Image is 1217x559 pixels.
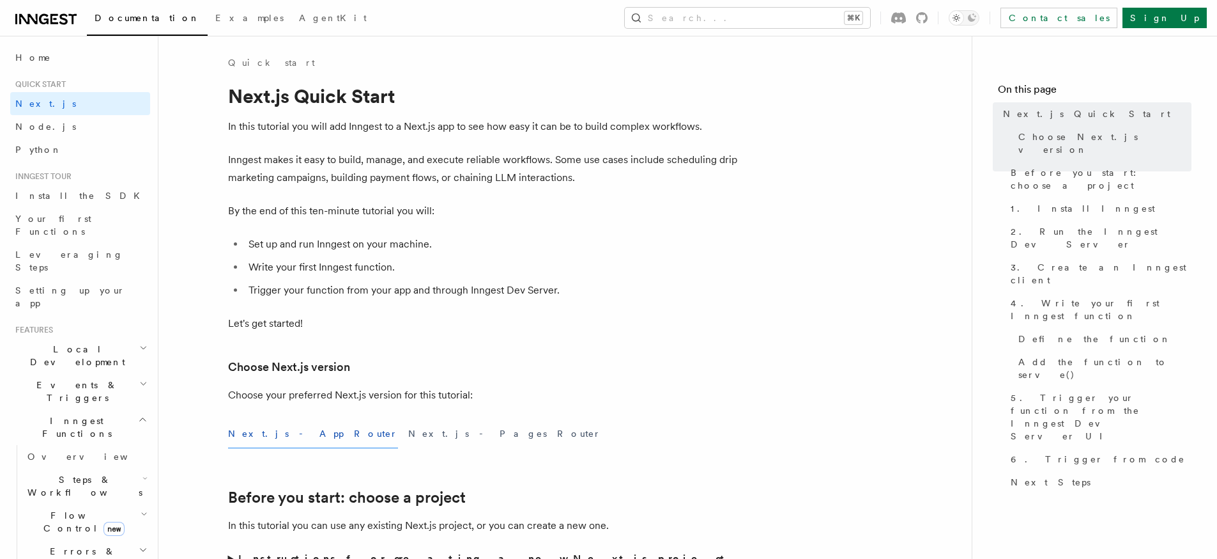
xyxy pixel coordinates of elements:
button: Next.js - Pages Router [408,420,601,448]
p: Let's get started! [228,315,739,333]
span: Inngest tour [10,171,72,182]
span: Examples [215,13,284,23]
a: Before you start: choose a project [1006,161,1191,197]
button: Events & Triggers [10,374,150,409]
p: In this tutorial you will add Inngest to a Next.js app to see how easy it can be to build complex... [228,118,739,136]
span: 6. Trigger from code [1011,453,1185,466]
button: Local Development [10,338,150,374]
a: Next.js [10,92,150,115]
a: Leveraging Steps [10,243,150,279]
button: Search...⌘K [625,8,870,28]
a: 1. Install Inngest [1006,197,1191,220]
a: Home [10,46,150,69]
a: Documentation [87,4,208,36]
button: Steps & Workflows [22,468,150,504]
a: 6. Trigger from code [1006,448,1191,471]
h1: Next.js Quick Start [228,84,739,107]
a: Sign Up [1122,8,1207,28]
span: 2. Run the Inngest Dev Server [1011,225,1191,251]
span: Next.js Quick Start [1003,107,1170,120]
a: 3. Create an Inngest client [1006,256,1191,292]
span: 4. Write your first Inngest function [1011,297,1191,322]
span: Features [10,325,53,335]
a: Python [10,138,150,161]
span: Steps & Workflows [22,473,142,499]
button: Toggle dark mode [949,10,979,26]
span: Choose Next.js version [1018,130,1191,156]
button: Next.js - App Router [228,420,398,448]
a: Node.js [10,115,150,138]
span: Add the function to serve() [1018,356,1191,381]
span: Node.js [15,122,76,132]
p: In this tutorial you can use any existing Next.js project, or you can create a new one. [228,517,739,535]
span: Leveraging Steps [15,249,123,272]
a: 4. Write your first Inngest function [1006,292,1191,327]
a: Contact sales [1000,8,1117,28]
button: Inngest Functions [10,409,150,445]
span: Python [15,145,62,155]
p: By the end of this ten-minute tutorial you will: [228,202,739,220]
span: Next Steps [1011,476,1091,489]
span: Home [15,51,51,64]
span: Define the function [1018,333,1171,345]
span: Documentation [95,13,200,23]
span: AgentKit [299,13,367,23]
span: Setting up your app [15,285,125,308]
span: Local Development [10,343,139,368]
a: 2. Run the Inngest Dev Server [1006,220,1191,256]
a: AgentKit [291,4,374,35]
a: Examples [208,4,291,35]
li: Set up and run Inngest on your machine. [245,235,739,253]
span: 5. Trigger your function from the Inngest Dev Server UI [1011,391,1191,443]
a: 5. Trigger your function from the Inngest Dev Server UI [1006,386,1191,448]
a: Before you start: choose a project [228,489,466,507]
a: Next.js Quick Start [998,102,1191,125]
a: Quick start [228,56,315,69]
a: Setting up your app [10,279,150,315]
a: Your first Functions [10,207,150,243]
span: Overview [27,452,159,462]
li: Write your first Inngest function. [245,258,739,276]
span: 3. Create an Inngest client [1011,261,1191,287]
span: Inngest Functions [10,414,138,440]
a: Overview [22,445,150,468]
span: Quick start [10,79,66,90]
a: Define the function [1013,327,1191,350]
span: Install the SDK [15,191,148,201]
a: Next Steps [1006,471,1191,494]
span: Next.js [15,98,76,109]
span: 1. Install Inngest [1011,202,1155,215]
span: Before you start: choose a project [1011,166,1191,192]
a: Add the function to serve() [1013,350,1191,386]
span: Flow Control [22,509,141,535]
span: Your first Functions [15,214,91,237]
button: Flow Controlnew [22,504,150,540]
kbd: ⌘K [845,12,862,24]
h4: On this page [998,82,1191,102]
a: Choose Next.js version [1013,125,1191,161]
li: Trigger your function from your app and through Inngest Dev Server. [245,281,739,299]
p: Inngest makes it easy to build, manage, and execute reliable workflows. Some use cases include sc... [228,151,739,187]
a: Install the SDK [10,184,150,207]
p: Choose your preferred Next.js version for this tutorial: [228,386,739,404]
a: Choose Next.js version [228,358,350,376]
span: Events & Triggers [10,379,139,404]
span: new [103,522,125,536]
